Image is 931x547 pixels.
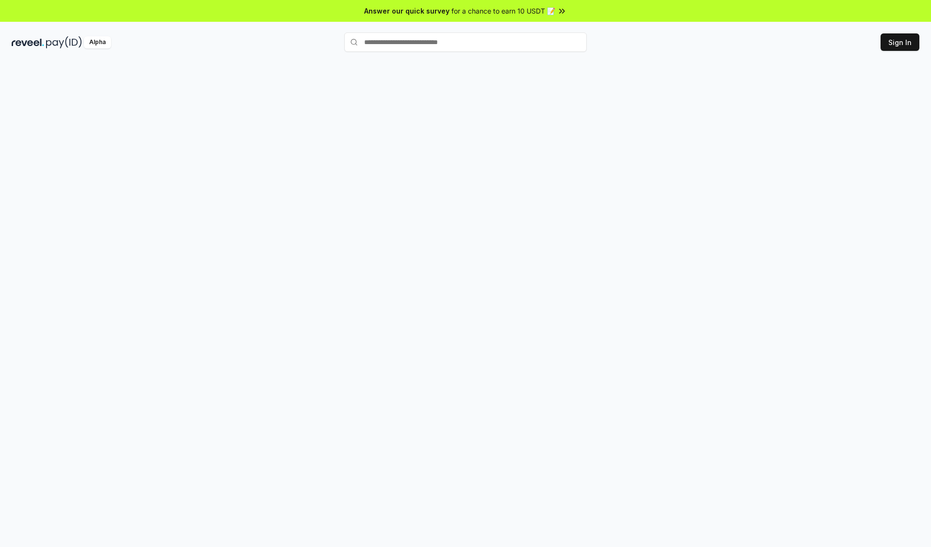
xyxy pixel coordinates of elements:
span: for a chance to earn 10 USDT 📝 [451,6,555,16]
span: Answer our quick survey [364,6,449,16]
button: Sign In [881,33,919,51]
img: pay_id [46,36,82,48]
div: Alpha [84,36,111,48]
img: reveel_dark [12,36,44,48]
